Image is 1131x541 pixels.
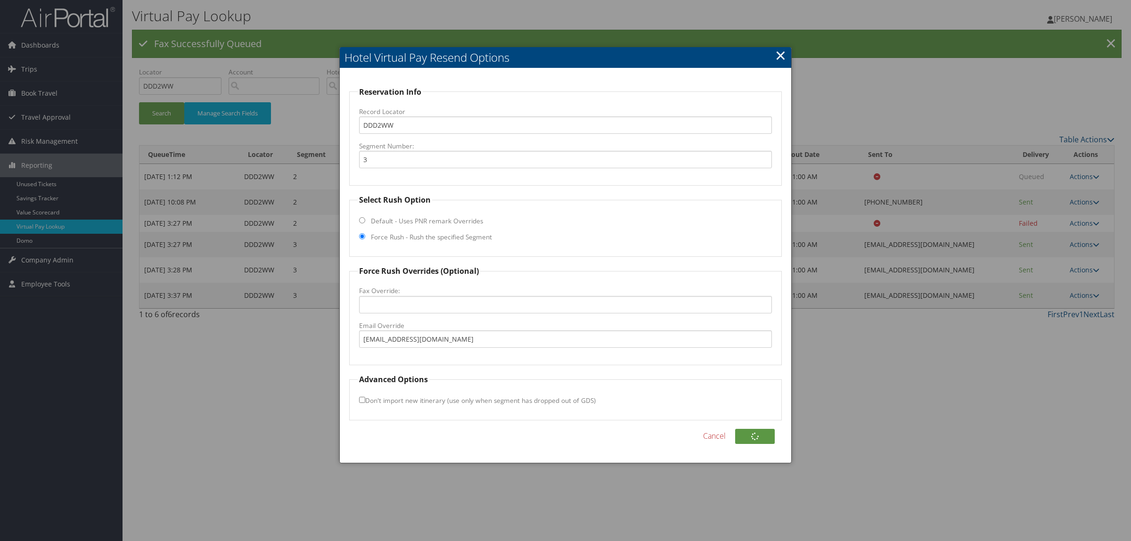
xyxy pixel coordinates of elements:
label: Segment Number: [359,141,772,151]
label: Record Locator [359,107,772,116]
legend: Force Rush Overrides (Optional) [358,265,480,277]
a: Close [775,46,786,65]
label: Default - Uses PNR remark Overrides [371,216,483,226]
legend: Select Rush Option [358,194,432,205]
label: Email Override [359,321,772,330]
legend: Advanced Options [358,374,429,385]
legend: Reservation Info [358,86,423,98]
label: Force Rush - Rush the specified Segment [371,232,492,242]
label: Fax Override: [359,286,772,295]
a: Cancel [703,430,726,442]
label: Don't import new itinerary (use only when segment has dropped out of GDS) [359,392,596,409]
h2: Hotel Virtual Pay Resend Options [340,47,791,68]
